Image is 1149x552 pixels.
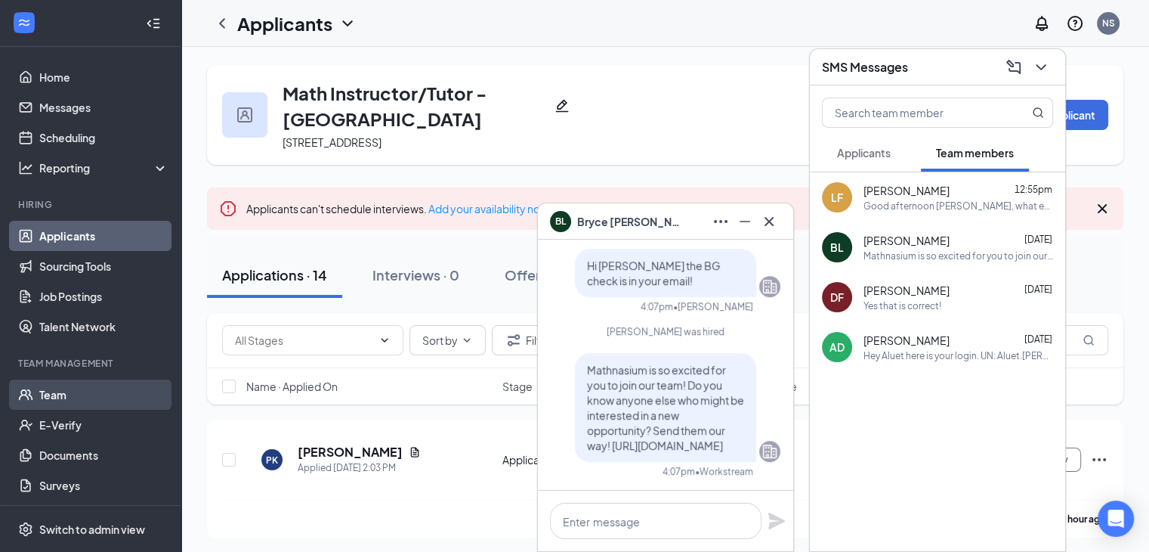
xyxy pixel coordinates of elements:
[1066,14,1084,33] svg: QuestionInfo
[863,333,950,348] span: [PERSON_NAME]
[1055,513,1106,525] b: an hour ago
[733,209,757,234] button: Minimize
[409,446,421,458] svg: Document
[222,265,327,284] div: Applications · 14
[428,202,548,216] a: Add your availability now
[663,465,695,478] div: 4:07pm
[39,410,168,440] a: E-Verify
[39,251,168,281] a: Sourcing Tools
[641,300,673,313] div: 4:07pm
[830,240,844,255] div: BL
[39,440,168,470] a: Documents
[39,470,168,501] a: Surveys
[863,283,950,298] span: [PERSON_NAME]
[1098,501,1134,537] div: Open Intercom Messenger
[219,200,237,218] svg: Error
[235,332,372,349] input: All Stages
[709,209,733,234] button: Ellipses
[39,221,168,251] a: Applicants
[298,444,403,461] h5: [PERSON_NAME]
[39,122,168,153] a: Scheduling
[146,16,161,31] svg: Collapse
[712,212,730,231] svg: Ellipses
[422,335,458,346] span: Sort by
[18,160,33,175] svg: Analysis
[554,98,570,113] svg: Pencil
[863,233,950,248] span: [PERSON_NAME]
[1032,58,1050,76] svg: ChevronDown
[1090,451,1108,469] svg: Ellipses
[237,11,332,36] h1: Applicants
[863,349,1053,362] div: Hey Aluet here is your login. UN: Aluet.[PERSON_NAME]: [SECURITY_DATA] Security Question: What ci...
[298,461,421,476] div: Applied [DATE] 2:03 PM
[695,465,753,478] span: • Workstream
[1032,107,1044,119] svg: MagnifyingGlass
[587,363,744,452] span: Mathnasium is so excited for you to join our team! Do you know anyone else who might be intereste...
[39,312,168,342] a: Talent Network
[822,59,908,76] h3: SMS Messages
[505,265,626,284] div: Offers and hires · 5
[1015,184,1052,195] span: 12:55pm
[1102,17,1115,29] div: NS
[213,14,231,33] svg: ChevronLeft
[1024,284,1052,295] span: [DATE]
[492,325,569,355] button: Filter Filters
[39,160,169,175] div: Reporting
[1024,333,1052,345] span: [DATE]
[863,183,950,198] span: [PERSON_NAME]
[587,259,721,287] span: Hi [PERSON_NAME] the BG check is in your email!
[757,209,781,234] button: Cross
[18,198,165,211] div: Hiring
[736,212,754,231] svg: Minimize
[39,92,168,122] a: Messages
[18,357,165,370] div: Team Management
[551,325,780,338] div: [PERSON_NAME] was hired
[266,454,278,467] div: PK
[39,380,168,410] a: Team
[761,442,779,461] svg: Company
[246,379,338,394] span: Name · Applied On
[1029,55,1053,79] button: ChevronDown
[760,212,778,231] svg: Cross
[461,334,473,346] svg: ChevronDown
[831,190,843,205] div: LF
[283,135,381,149] span: [STREET_ADDRESS]
[837,146,891,160] span: Applicants
[1024,234,1052,245] span: [DATE]
[283,80,548,132] h3: Math Instructor/Tutor - [GEOGRAPHIC_DATA]
[502,452,625,467] div: Application Review
[39,281,168,312] a: Job Postings
[863,200,1053,212] div: Good afternoon [PERSON_NAME], what email did you send the learning modules to? (I forgot what the...
[502,379,533,394] span: Stage
[1005,58,1023,76] svg: ComposeMessage
[372,265,459,284] div: Interviews · 0
[18,522,33,537] svg: Settings
[761,278,779,296] svg: Company
[1083,334,1095,346] svg: MagnifyingGlass
[246,202,548,216] span: Applicants can't schedule interviews.
[936,146,1014,160] span: Team members
[505,331,523,349] svg: Filter
[577,213,683,230] span: Bryce [PERSON_NAME]
[1002,55,1026,79] button: ComposeMessage
[830,290,844,305] div: DF
[863,299,941,312] div: Yes that is correct!
[863,250,1053,262] div: Mathnasium is so excited for you to join our team! Do you know anyone else who might be intereste...
[409,325,486,355] button: Sort byChevronDown
[39,62,168,92] a: Home
[673,300,753,313] span: • [PERSON_NAME]
[1033,14,1051,33] svg: Notifications
[1093,200,1111,218] svg: Cross
[17,15,32,30] svg: WorkstreamLogo
[39,522,145,537] div: Switch to admin view
[768,512,786,530] svg: Plane
[823,98,1002,127] input: Search team member
[829,340,845,355] div: AD
[237,107,252,122] img: user icon
[338,14,357,33] svg: ChevronDown
[378,334,391,346] svg: ChevronDown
